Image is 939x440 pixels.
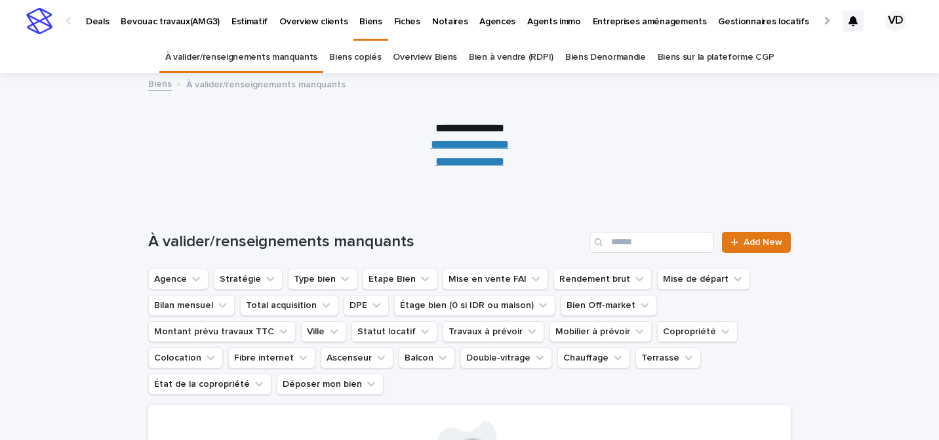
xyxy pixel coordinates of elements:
[557,347,630,368] button: Chauffage
[565,42,646,73] a: Biens Denormandie
[329,42,381,73] a: Biens copiés
[344,295,389,316] button: DPE
[351,321,437,342] button: Statut locatif
[744,238,782,247] span: Add New
[394,295,555,316] button: Étage bien (0 si IDR ou maison)
[301,321,346,342] button: Ville
[288,269,357,290] button: Type bien
[321,347,393,368] button: Ascenseur
[148,321,296,342] button: Montant prévu travaux TTC
[240,295,338,316] button: Total acquisition
[214,269,283,290] button: Stratégie
[148,232,584,252] h1: À valider/renseignements manquants
[148,76,172,91] a: Biens
[549,321,652,342] button: Mobilier à prévoir
[186,76,346,91] p: À valider/renseignements manquants
[148,347,223,368] button: Colocation
[148,374,271,395] button: État de la copropriété
[561,295,657,316] button: Bien Off-market
[553,269,652,290] button: Rendement brut
[589,232,714,253] input: Search
[443,269,548,290] button: Mise en vente FAI
[722,232,791,253] a: Add New
[635,347,701,368] button: Terrasse
[148,295,235,316] button: Bilan mensuel
[26,8,52,34] img: stacker-logo-s-only.png
[399,347,455,368] button: Balcon
[460,347,552,368] button: Double-vitrage
[277,374,384,395] button: Déposer mon bien
[363,269,437,290] button: Etape Bien
[885,11,906,32] div: VD
[658,42,774,73] a: Biens sur la plateforme CGP
[657,321,738,342] button: Copropriété
[443,321,544,342] button: Travaux à prévoir
[393,42,457,73] a: Overview Biens
[657,269,750,290] button: Mise de départ
[228,347,315,368] button: Fibre internet
[165,42,317,73] a: À valider/renseignements manquants
[148,269,209,290] button: Agence
[469,42,553,73] a: Bien à vendre (RDPI)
